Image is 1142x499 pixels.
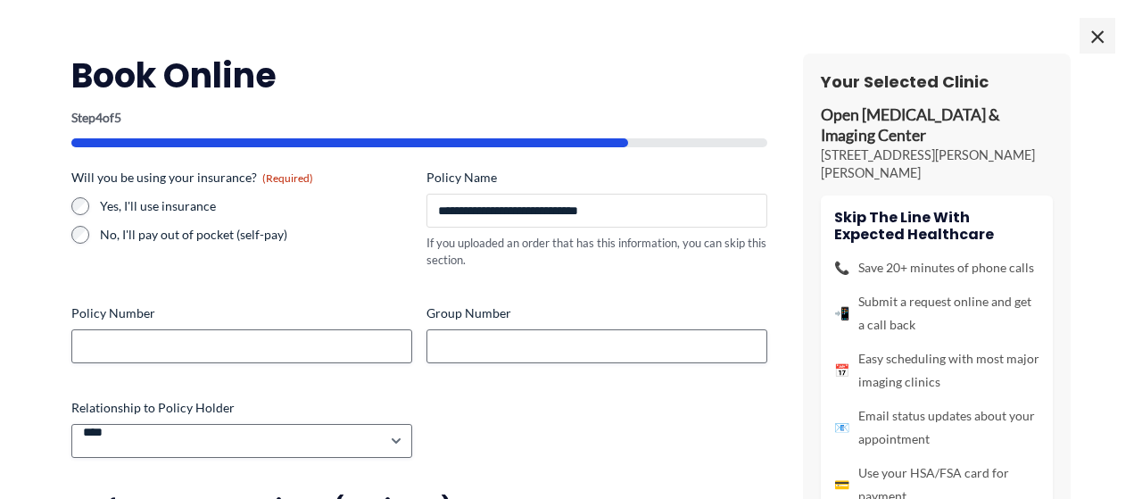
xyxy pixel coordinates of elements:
[95,110,103,125] span: 4
[426,169,767,187] label: Policy Name
[821,105,1053,146] p: Open [MEDICAL_DATA] & Imaging Center
[426,235,767,268] div: If you uploaded an order that has this information, you can skip this section.
[834,256,1039,279] li: Save 20+ minutes of phone calls
[834,209,1039,243] h4: Skip the line with Expected Healthcare
[821,146,1053,182] p: [STREET_ADDRESS][PERSON_NAME][PERSON_NAME]
[1080,18,1115,54] span: ×
[834,347,1039,394] li: Easy scheduling with most major imaging clinics
[100,197,412,215] label: Yes, I'll use insurance
[834,359,849,382] span: 📅
[834,416,849,439] span: 📧
[262,171,313,185] span: (Required)
[71,169,313,187] legend: Will you be using your insurance?
[834,290,1039,337] li: Submit a request online and get a call back
[834,256,849,279] span: 📞
[426,304,767,322] label: Group Number
[100,226,412,244] label: No, I'll pay out of pocket (self-pay)
[834,404,1039,451] li: Email status updates about your appointment
[114,110,121,125] span: 5
[834,302,849,325] span: 📲
[71,304,412,322] label: Policy Number
[71,54,767,97] h2: Book Online
[834,473,849,496] span: 💳
[821,71,1053,92] h3: Your Selected Clinic
[71,399,412,417] label: Relationship to Policy Holder
[71,112,767,124] p: Step of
